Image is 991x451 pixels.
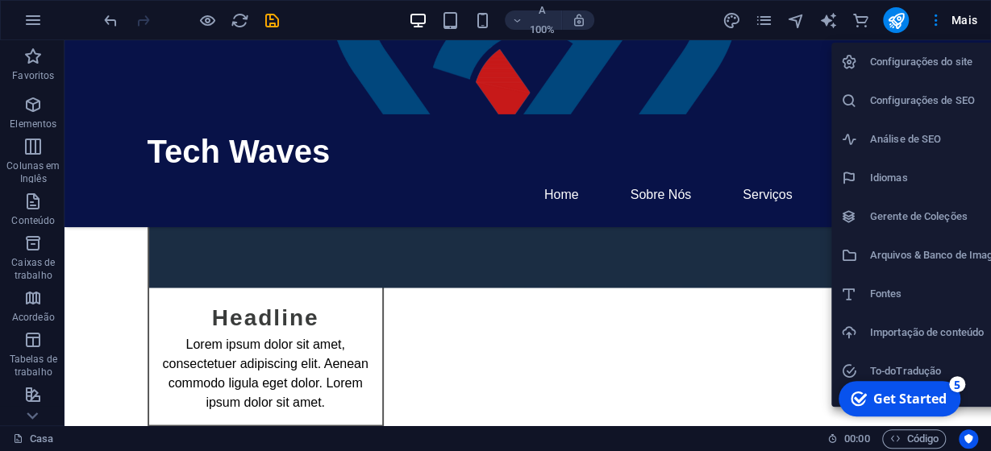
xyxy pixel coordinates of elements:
[119,2,135,18] div: 5
[9,6,131,42] div: Get Started 5 items remaining, 0% complete
[44,15,117,33] div: Get Started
